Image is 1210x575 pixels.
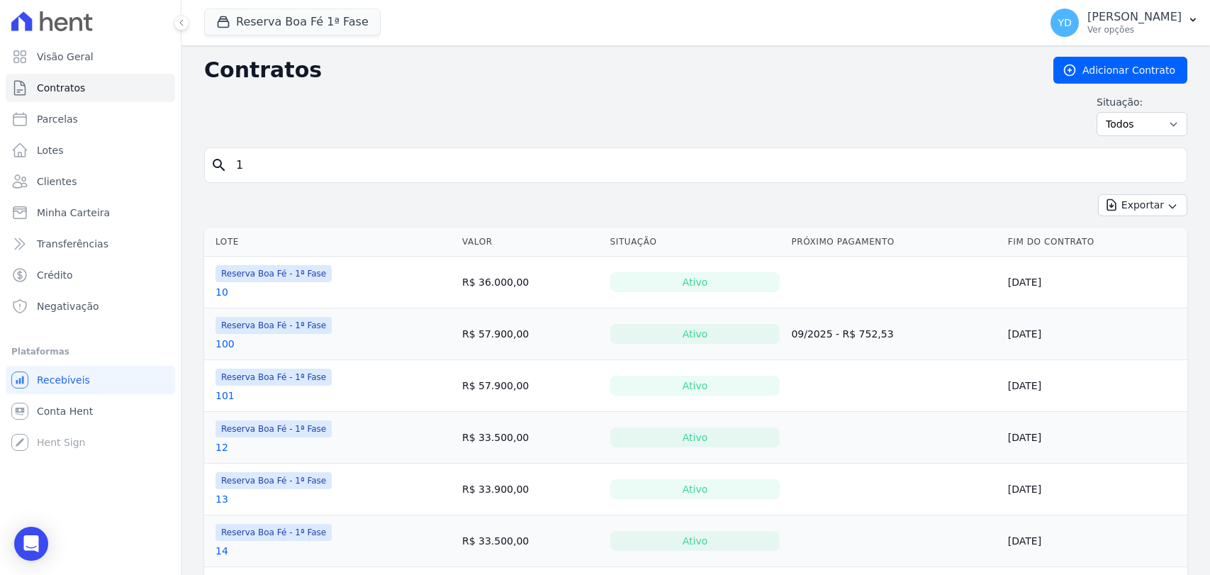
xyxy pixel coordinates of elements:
[37,81,85,95] span: Contratos
[37,50,94,64] span: Visão Geral
[605,228,786,257] th: Situação
[215,389,235,403] a: 101
[215,492,228,506] a: 13
[228,151,1181,179] input: Buscar por nome do lote
[6,199,175,227] a: Minha Carteira
[215,524,332,541] span: Reserva Boa Fé - 1ª Fase
[215,337,235,351] a: 100
[456,464,605,515] td: R$ 33.900,00
[1002,464,1187,515] td: [DATE]
[1087,24,1182,35] p: Ver opções
[1098,194,1187,216] button: Exportar
[11,343,169,360] div: Plataformas
[37,404,93,418] span: Conta Hent
[215,440,228,454] a: 12
[456,360,605,412] td: R$ 57.900,00
[215,317,332,334] span: Reserva Boa Fé - 1ª Fase
[1087,10,1182,24] p: [PERSON_NAME]
[37,373,90,387] span: Recebíveis
[610,272,780,292] div: Ativo
[37,237,108,251] span: Transferências
[211,157,228,174] i: search
[1097,95,1187,109] label: Situação:
[1002,257,1187,308] td: [DATE]
[215,472,332,489] span: Reserva Boa Fé - 1ª Fase
[6,74,175,102] a: Contratos
[456,308,605,360] td: R$ 57.900,00
[6,397,175,425] a: Conta Hent
[6,261,175,289] a: Crédito
[1002,360,1187,412] td: [DATE]
[215,265,332,282] span: Reserva Boa Fé - 1ª Fase
[6,167,175,196] a: Clientes
[37,143,64,157] span: Lotes
[6,366,175,394] a: Recebíveis
[215,544,228,558] a: 14
[610,428,780,447] div: Ativo
[6,43,175,71] a: Visão Geral
[37,299,99,313] span: Negativação
[456,515,605,567] td: R$ 33.500,00
[791,328,893,340] a: 09/2025 - R$ 752,53
[215,420,332,437] span: Reserva Boa Fé - 1ª Fase
[37,206,110,220] span: Minha Carteira
[1002,228,1187,257] th: Fim do Contrato
[215,285,228,299] a: 10
[1039,3,1210,43] button: YD [PERSON_NAME] Ver opções
[456,257,605,308] td: R$ 36.000,00
[1002,308,1187,360] td: [DATE]
[204,9,381,35] button: Reserva Boa Fé 1ª Fase
[6,136,175,164] a: Lotes
[6,292,175,320] a: Negativação
[37,112,78,126] span: Parcelas
[204,57,1031,83] h2: Contratos
[6,105,175,133] a: Parcelas
[14,527,48,561] div: Open Intercom Messenger
[1058,18,1071,28] span: YD
[610,531,780,551] div: Ativo
[204,228,456,257] th: Lote
[37,268,73,282] span: Crédito
[456,228,605,257] th: Valor
[456,412,605,464] td: R$ 33.500,00
[37,174,77,189] span: Clientes
[610,479,780,499] div: Ativo
[785,228,1002,257] th: Próximo Pagamento
[6,230,175,258] a: Transferências
[610,376,780,396] div: Ativo
[610,324,780,344] div: Ativo
[1002,412,1187,464] td: [DATE]
[1053,57,1187,84] a: Adicionar Contrato
[215,369,332,386] span: Reserva Boa Fé - 1ª Fase
[1002,515,1187,567] td: [DATE]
